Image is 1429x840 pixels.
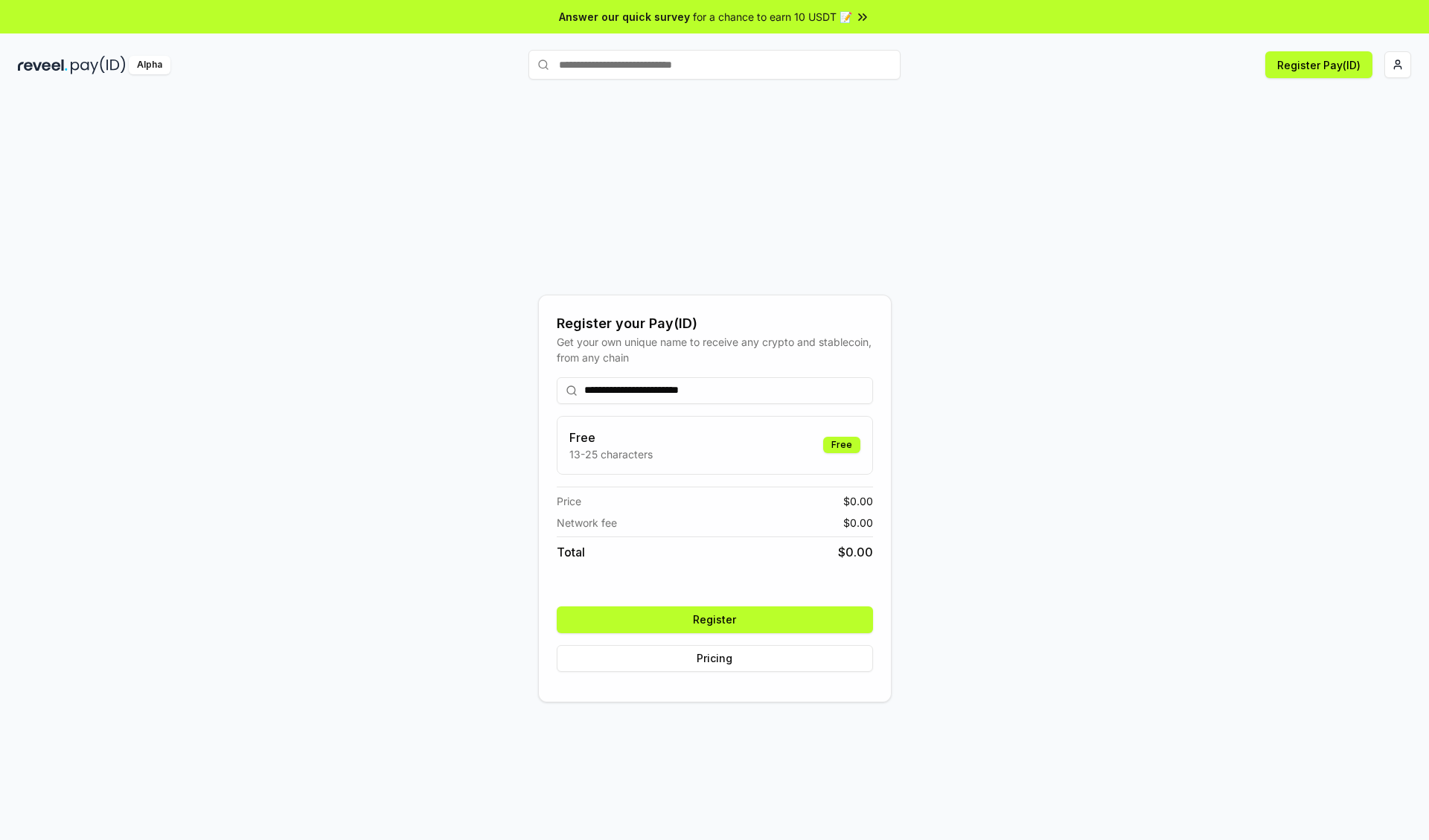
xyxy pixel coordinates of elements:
[557,645,873,672] button: Pricing
[838,543,873,561] span: $ 0.00
[1265,51,1372,78] button: Register Pay(ID)
[569,429,653,446] h3: Free
[71,56,126,74] img: pay_id
[557,313,873,334] div: Register your Pay(ID)
[557,543,585,561] span: Total
[823,437,860,453] div: Free
[129,56,170,74] div: Alpha
[693,9,852,25] span: for a chance to earn 10 USDT 📝
[557,606,873,633] button: Register
[18,56,68,74] img: reveel_dark
[559,9,690,25] span: Answer our quick survey
[557,515,617,530] span: Network fee
[569,446,653,462] p: 13-25 characters
[557,334,873,365] div: Get your own unique name to receive any crypto and stablecoin, from any chain
[557,493,581,509] span: Price
[843,515,873,530] span: $ 0.00
[843,493,873,509] span: $ 0.00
